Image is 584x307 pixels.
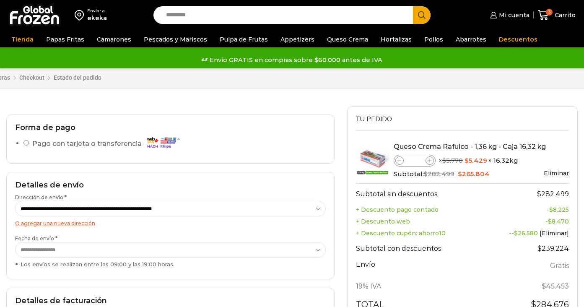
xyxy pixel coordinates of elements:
[442,156,446,164] span: $
[514,229,538,237] span: 26.580
[542,282,569,290] span: 45.453
[442,156,463,164] bdi: 5.770
[488,7,529,23] a: Mi cuenta
[75,8,87,22] img: address-field-icon.svg
[394,143,546,151] a: Queso Crema Rafulco - 1,36 kg - Caja 16,32 kg
[497,11,529,19] span: Mi cuenta
[465,156,469,164] span: $
[15,123,326,133] h2: Forma de pago
[93,31,135,47] a: Camarones
[356,227,484,239] th: + Descuento cupón: ahorro10
[537,245,569,252] bdi: 239.224
[7,31,38,47] a: Tienda
[540,229,569,237] a: [Eliminar]
[537,190,569,198] bdi: 282.499
[356,183,484,204] th: Subtotal sin descuentos
[452,31,491,47] a: Abarrotes
[546,9,553,16] span: 3
[424,170,454,178] bdi: 282.499
[15,297,326,306] h2: Detalles de facturación
[356,239,484,258] th: Subtotal con descuentos
[215,31,272,47] a: Pulpa de Frutas
[15,260,326,268] div: Los envíos se realizan entre las 09:00 y las 19:00 horas.
[484,204,569,216] td: -
[15,242,326,258] select: Fecha de envío * Los envíos se realizan entre las 09:00 y las 19:00 horas.
[140,31,211,47] a: Pescados y Mariscos
[42,31,88,47] a: Papas Fritas
[394,169,569,179] div: Subtotal:
[87,14,107,22] div: ekeka
[376,31,416,47] a: Hortalizas
[15,220,95,226] a: O agregar una nueva dirección
[356,114,392,124] span: Tu pedido
[144,135,182,150] img: Pago con tarjeta o transferencia
[458,170,490,178] bdi: 265.804
[465,156,487,164] bdi: 5.429
[394,155,569,167] div: × × 16.32kg
[356,204,484,216] th: + Descuento pago contado
[537,190,541,198] span: $
[538,5,576,25] a: 3 Carrito
[32,137,184,151] label: Pago con tarjeta o transferencia
[550,260,569,272] label: Gratis
[276,31,319,47] a: Appetizers
[424,170,428,178] span: $
[495,31,542,47] a: Descuentos
[553,11,576,19] span: Carrito
[413,6,431,24] button: Search button
[549,206,553,213] span: $
[537,245,542,252] span: $
[548,218,552,225] span: $
[15,181,326,190] h2: Detalles de envío
[356,258,484,277] th: Envío
[549,206,569,213] bdi: 8.225
[323,31,372,47] a: Queso Crema
[404,156,426,166] input: Product quantity
[15,235,326,268] label: Fecha de envío *
[514,229,518,237] span: $
[542,282,546,290] span: $
[87,8,107,14] div: Enviar a
[15,201,326,216] select: Dirección de envío *
[356,216,484,227] th: + Descuento web
[544,169,569,177] a: Eliminar
[484,227,569,239] td: --
[15,194,326,216] label: Dirección de envío *
[356,277,484,296] th: 19% IVA
[458,170,462,178] span: $
[420,31,447,47] a: Pollos
[548,218,569,225] bdi: 8.470
[484,216,569,227] td: -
